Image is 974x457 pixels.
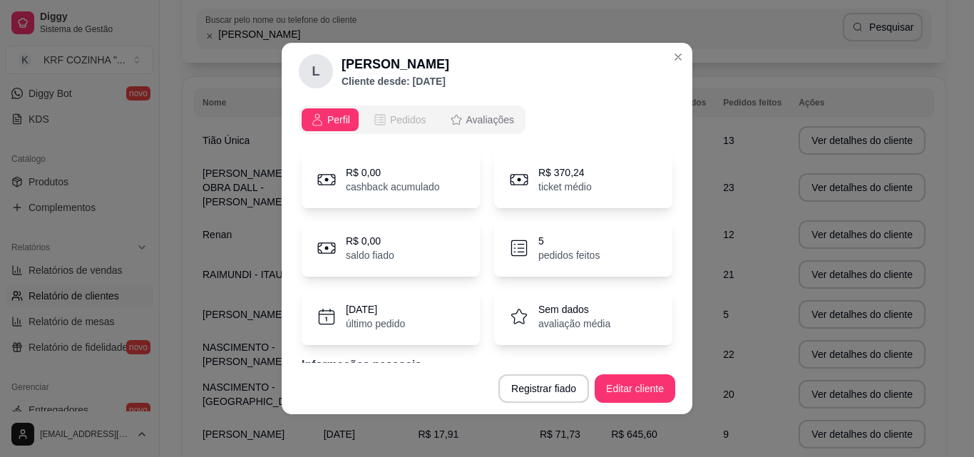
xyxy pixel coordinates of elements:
[595,374,675,403] button: Editar cliente
[299,106,526,134] div: opções
[342,74,449,88] p: Cliente desde: [DATE]
[466,113,514,127] span: Avaliações
[498,374,589,403] button: Registrar fiado
[346,180,440,194] p: cashback acumulado
[299,54,333,88] div: L
[342,54,449,74] h2: [PERSON_NAME]
[538,165,592,180] p: R$ 370,24
[538,234,600,248] p: 5
[538,248,600,262] p: pedidos feitos
[346,165,440,180] p: R$ 0,00
[346,317,405,331] p: último pedido
[299,106,675,134] div: opções
[302,356,672,374] p: Informações pessoais
[538,302,610,317] p: Sem dados
[346,302,405,317] p: [DATE]
[327,113,350,127] span: Perfil
[538,317,610,331] p: avaliação média
[346,248,394,262] p: saldo fiado
[346,234,394,248] p: R$ 0,00
[538,180,592,194] p: ticket médio
[667,46,690,68] button: Close
[390,113,426,127] span: Pedidos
